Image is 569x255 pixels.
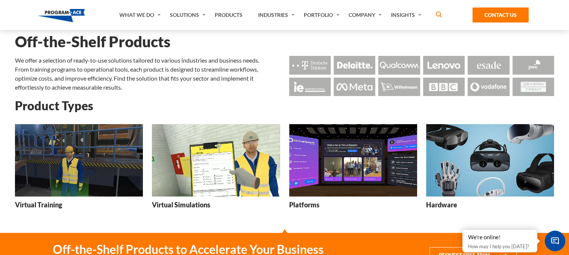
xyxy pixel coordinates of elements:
h2: Product Types [15,99,554,112]
img: Virtual Training [15,124,143,196]
img: Logo - Deloitte [334,56,375,74]
img: Hardware [426,124,554,196]
a: Platforms [289,124,417,215]
p: From training programs to operational tools, each product is designed to streamline workflows, op... [15,65,280,92]
img: Logo - Esade [468,56,509,74]
h3: Platforms [289,200,319,210]
div: We're online! [468,234,532,241]
img: Virtual Simulations [152,124,280,196]
img: Platforms [289,124,417,196]
h3: Virtual Simulations [152,200,210,210]
h3: Hardware [426,200,457,210]
a: Virtual Simulations [152,124,280,215]
img: Logo - BBC [423,78,465,96]
a: Hardware [426,124,554,215]
h1: Off-the-Shelf Products [15,35,554,48]
img: Program-Ace [38,9,85,22]
span: Chat Widget [545,231,565,251]
img: Logo - Pwc [513,56,554,74]
a: Contact Us [472,7,529,22]
img: Logo - Meta [334,78,375,96]
img: Logo - Ie Business School [289,78,331,96]
h3: Virtual Training [15,200,62,210]
img: Logo - Vodafone [468,78,509,96]
img: Logo - Lenovo [423,56,465,74]
p: We offer a selection of ready-to-use solutions tailored to various industries and business needs. [15,56,280,65]
p: How may I help you [DATE]? [468,242,532,251]
img: Logo - Qualcomm [378,56,420,74]
a: Virtual Training [15,124,143,215]
img: Logo - Seven Trent [513,78,554,96]
img: Logo - Wilhemsen [378,78,420,96]
img: Logo - Deutsche Telekom [289,56,331,74]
